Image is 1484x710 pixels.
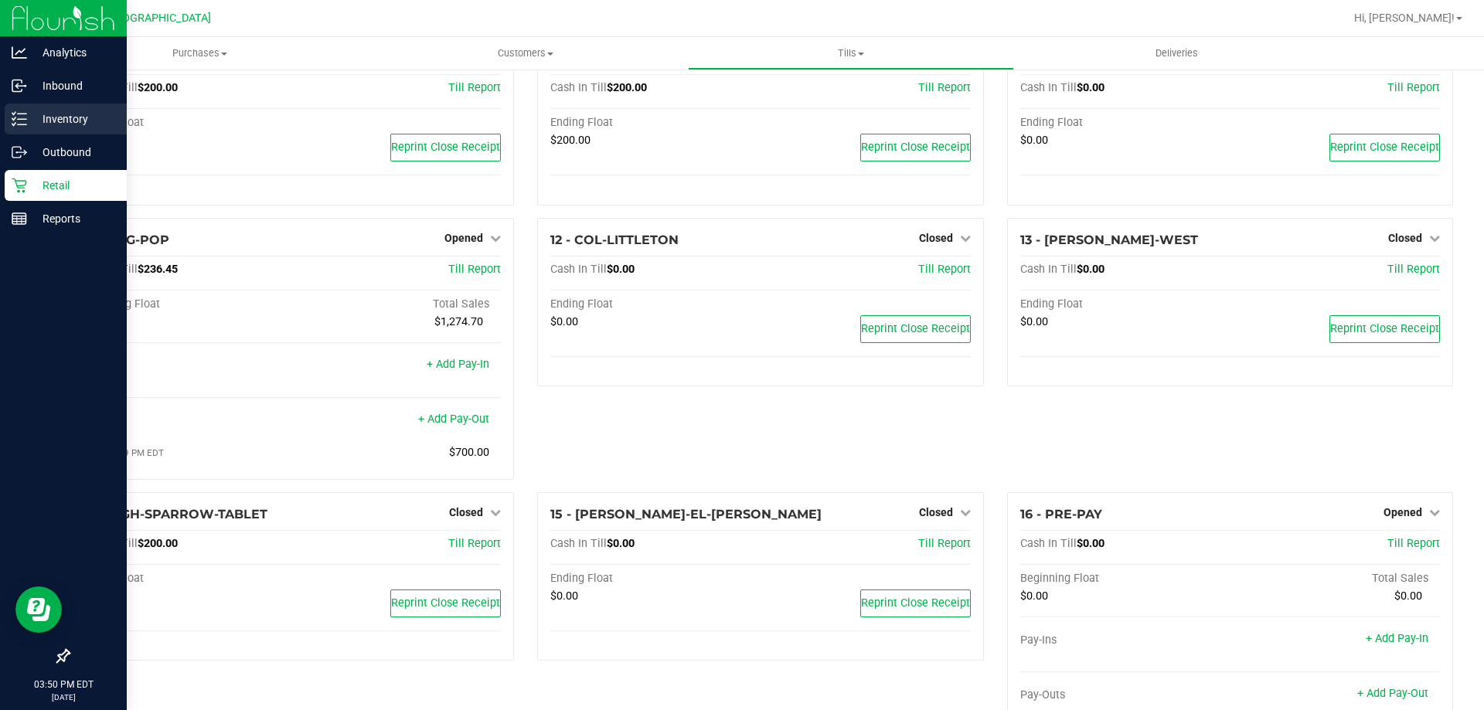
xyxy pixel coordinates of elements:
span: Reprint Close Receipt [861,596,970,610]
div: Ending Float [550,116,761,130]
span: 14 - HIGH-SPARROW-TABLET [81,507,267,521]
div: Beginning Float [1020,572,1230,586]
a: + Add Pay-In [427,358,489,371]
div: Ending Float [1020,297,1230,311]
div: Total Sales [1230,572,1440,586]
span: Cash In Till [550,263,607,276]
div: Beginning Float [81,297,291,311]
span: $0.00 [1020,589,1048,603]
a: Till Report [1387,537,1440,550]
a: Till Report [1387,263,1440,276]
p: [DATE] [7,691,120,703]
div: Ending Float [81,572,291,586]
span: $200.00 [607,81,647,94]
a: Purchases [37,37,362,70]
span: Closed [919,232,953,244]
inline-svg: Outbound [12,144,27,160]
span: Opened [444,232,483,244]
span: Reprint Close Receipt [1330,322,1439,335]
div: Pay-Ins [81,359,291,373]
span: Reprint Close Receipt [1330,141,1439,154]
button: Reprint Close Receipt [860,134,971,161]
span: Cash In Till [1020,81,1077,94]
inline-svg: Inbound [12,78,27,93]
p: 03:50 PM EDT [7,678,120,691]
span: $1,274.70 [434,315,483,328]
span: Deliveries [1135,46,1219,60]
span: $0.00 [550,315,578,328]
iframe: Resource center [15,586,62,633]
span: 16 - PRE-PAY [1020,507,1102,521]
div: Total Sales [291,297,502,311]
div: Ending Float [1020,116,1230,130]
p: Retail [27,176,120,195]
span: Opened [1384,506,1422,518]
span: Cash In Till [1020,537,1077,550]
a: + Add Pay-Out [1357,687,1428,700]
div: Ending Float [550,572,761,586]
div: Ending Float [550,297,761,311]
button: Reprint Close Receipt [1329,134,1440,161]
p: Reports [27,209,120,228]
span: Cash In Till [1020,263,1077,276]
a: Tills [688,37,1013,70]
a: + Add Pay-In [1366,632,1428,645]
span: [GEOGRAPHIC_DATA] [105,12,211,25]
span: 12 - COL-LITTLETON [550,233,679,247]
span: $0.00 [1077,263,1104,276]
button: Reprint Close Receipt [1329,315,1440,343]
span: Reprint Close Receipt [391,141,500,154]
p: Analytics [27,43,120,62]
inline-svg: Inventory [12,111,27,127]
a: Till Report [448,537,501,550]
span: Closed [919,506,953,518]
span: $200.00 [138,537,178,550]
span: $0.00 [1077,81,1104,94]
a: Till Report [918,537,971,550]
span: Customers [363,46,687,60]
span: $0.00 [607,263,635,276]
span: Reprint Close Receipt [861,141,970,154]
button: Reprint Close Receipt [390,134,501,161]
a: Till Report [918,263,971,276]
span: Cash In Till [550,81,607,94]
span: $0.00 [1077,537,1104,550]
span: Closed [1388,232,1422,244]
a: + Add Pay-Out [418,413,489,426]
span: Reprint Close Receipt [391,596,500,610]
span: $0.00 [607,537,635,550]
span: Reprint Close Receipt [861,322,970,335]
span: Till Report [1387,81,1440,94]
span: 15 - [PERSON_NAME]-EL-[PERSON_NAME] [550,507,822,521]
span: Tills [689,46,1013,60]
span: $0.00 [1020,134,1048,147]
span: Hi, [PERSON_NAME]! [1354,12,1455,24]
span: Cash In Till [550,537,607,550]
div: Ending Float [81,116,291,130]
a: Deliveries [1014,37,1339,70]
span: $0.00 [1394,589,1422,603]
button: Reprint Close Receipt [860,315,971,343]
a: Till Report [448,81,501,94]
span: Closed [449,506,483,518]
a: Customers [362,37,688,70]
span: $0.00 [550,589,578,603]
span: $0.00 [1020,315,1048,328]
inline-svg: Analytics [12,45,27,60]
span: Purchases [37,46,362,60]
p: Outbound [27,143,120,161]
a: Till Report [448,263,501,276]
p: Inventory [27,110,120,128]
button: Reprint Close Receipt [390,589,501,617]
span: $200.00 [550,134,591,147]
button: Reprint Close Receipt [860,589,971,617]
a: Till Report [918,81,971,94]
span: $200.00 [138,81,178,94]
